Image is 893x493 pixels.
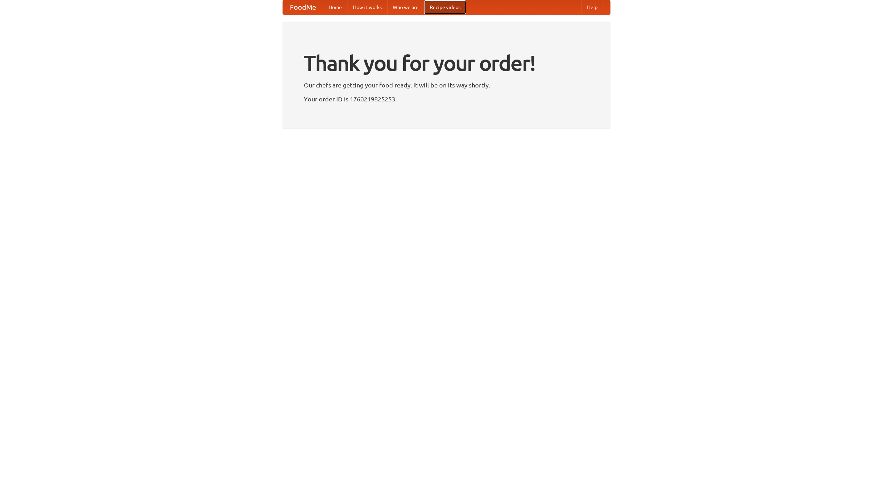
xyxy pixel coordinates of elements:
a: Who we are [387,0,424,14]
h1: Thank you for your order! [304,46,589,80]
a: Help [581,0,603,14]
a: How it works [347,0,387,14]
a: Recipe videos [424,0,466,14]
p: Our chefs are getting your food ready. It will be on its way shortly. [304,80,589,90]
a: Home [323,0,347,14]
a: FoodMe [283,0,323,14]
p: Your order ID is 1760219825253. [304,94,589,104]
